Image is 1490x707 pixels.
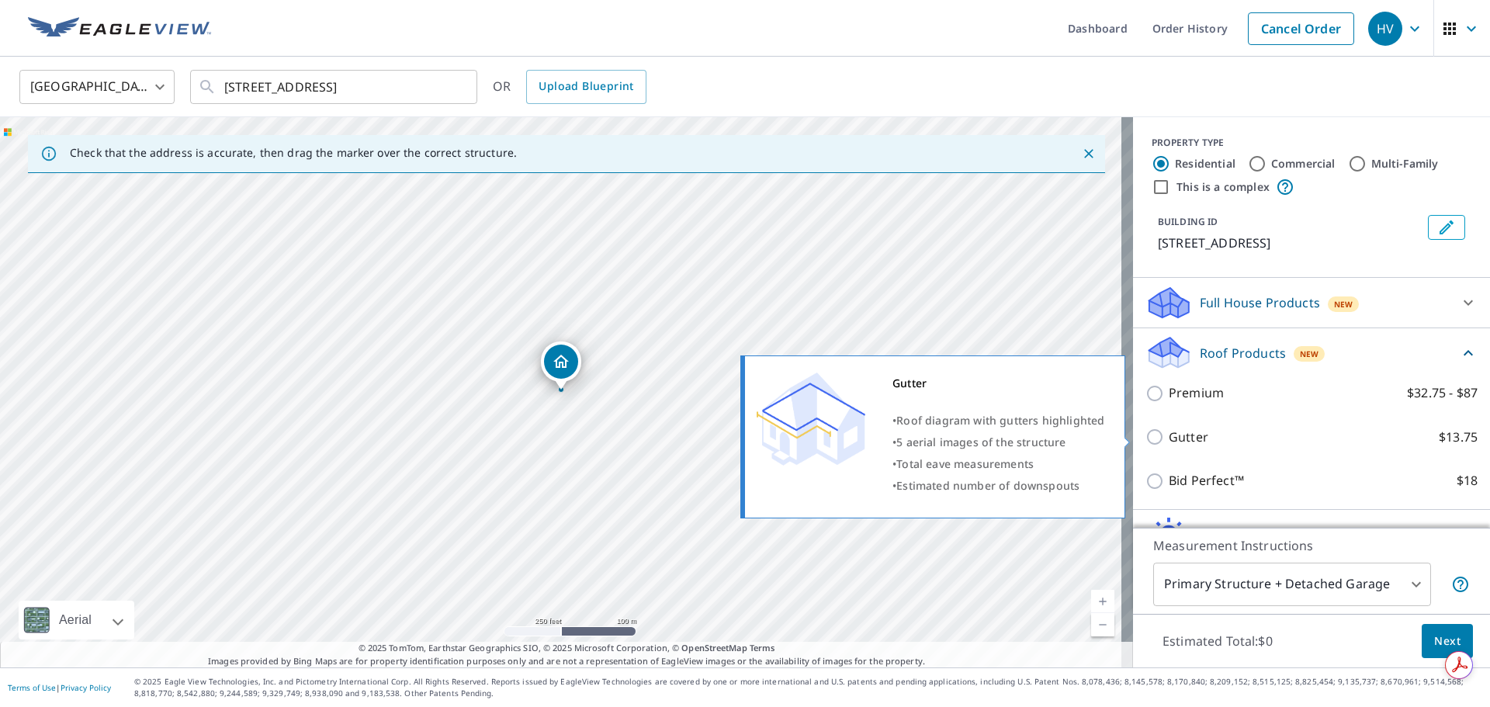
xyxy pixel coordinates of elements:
[1169,471,1244,490] p: Bid Perfect™
[1153,536,1470,555] p: Measurement Instructions
[1451,575,1470,594] span: Your report will include the primary structure and a detached garage if one exists.
[1169,383,1224,403] p: Premium
[1145,284,1478,321] div: Full House ProductsNew
[28,17,211,40] img: EV Logo
[8,683,111,692] p: |
[1271,156,1336,172] label: Commercial
[892,475,1105,497] div: •
[1434,632,1461,651] span: Next
[1200,293,1320,312] p: Full House Products
[1334,298,1353,310] span: New
[892,453,1105,475] div: •
[541,341,581,390] div: Dropped pin, building 1, Residential property, 22935 Wolf Branch Rd Sorrento, FL 32776
[224,65,445,109] input: Search by address or latitude-longitude
[359,642,775,655] span: © 2025 TomTom, Earthstar Geographics SIO, © 2025 Microsoft Corporation, ©
[1407,383,1478,403] p: $32.75 - $87
[1371,156,1439,172] label: Multi-Family
[54,601,96,639] div: Aerial
[19,65,175,109] div: [GEOGRAPHIC_DATA]
[1248,12,1354,45] a: Cancel Order
[1145,516,1478,553] div: Solar ProductsNew
[1368,12,1402,46] div: HV
[1091,590,1114,613] a: Current Level 17, Zoom In
[1439,428,1478,447] p: $13.75
[539,77,633,96] span: Upload Blueprint
[750,642,775,653] a: Terms
[681,642,747,653] a: OpenStreetMap
[1457,471,1478,490] p: $18
[19,601,134,639] div: Aerial
[134,676,1482,699] p: © 2025 Eagle View Technologies, Inc. and Pictometry International Corp. All Rights Reserved. Repo...
[896,456,1034,471] span: Total eave measurements
[1091,613,1114,636] a: Current Level 17, Zoom Out
[1200,525,1288,544] p: Solar Products
[1428,215,1465,240] button: Edit building 1
[757,373,865,466] img: Premium
[1158,234,1422,252] p: [STREET_ADDRESS]
[1300,348,1319,360] span: New
[1200,344,1286,362] p: Roof Products
[1079,144,1099,164] button: Close
[896,413,1104,428] span: Roof diagram with gutters highlighted
[1422,624,1473,659] button: Next
[1153,563,1431,606] div: Primary Structure + Detached Garage
[1175,156,1235,172] label: Residential
[896,435,1066,449] span: 5 aerial images of the structure
[8,682,56,693] a: Terms of Use
[1145,334,1478,371] div: Roof ProductsNew
[896,478,1079,493] span: Estimated number of downspouts
[1176,179,1270,195] label: This is a complex
[892,410,1105,431] div: •
[892,373,1105,394] div: Gutter
[1158,215,1218,228] p: BUILDING ID
[1150,624,1285,658] p: Estimated Total: $0
[493,70,646,104] div: OR
[1169,428,1208,447] p: Gutter
[61,682,111,693] a: Privacy Policy
[1152,136,1471,150] div: PROPERTY TYPE
[892,431,1105,453] div: •
[526,70,646,104] a: Upload Blueprint
[70,146,517,160] p: Check that the address is accurate, then drag the marker over the correct structure.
